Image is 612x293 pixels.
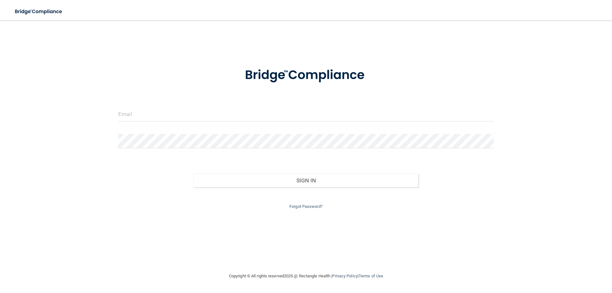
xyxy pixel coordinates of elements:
[289,204,323,209] a: Forgot Password?
[359,274,383,278] a: Terms of Use
[190,266,422,286] div: Copyright © All rights reserved 2025 @ Rectangle Health | |
[118,107,494,121] input: Email
[332,274,357,278] a: Privacy Policy
[10,5,68,18] img: bridge_compliance_login_screen.278c3ca4.svg
[232,59,380,92] img: bridge_compliance_login_screen.278c3ca4.svg
[193,173,419,187] button: Sign In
